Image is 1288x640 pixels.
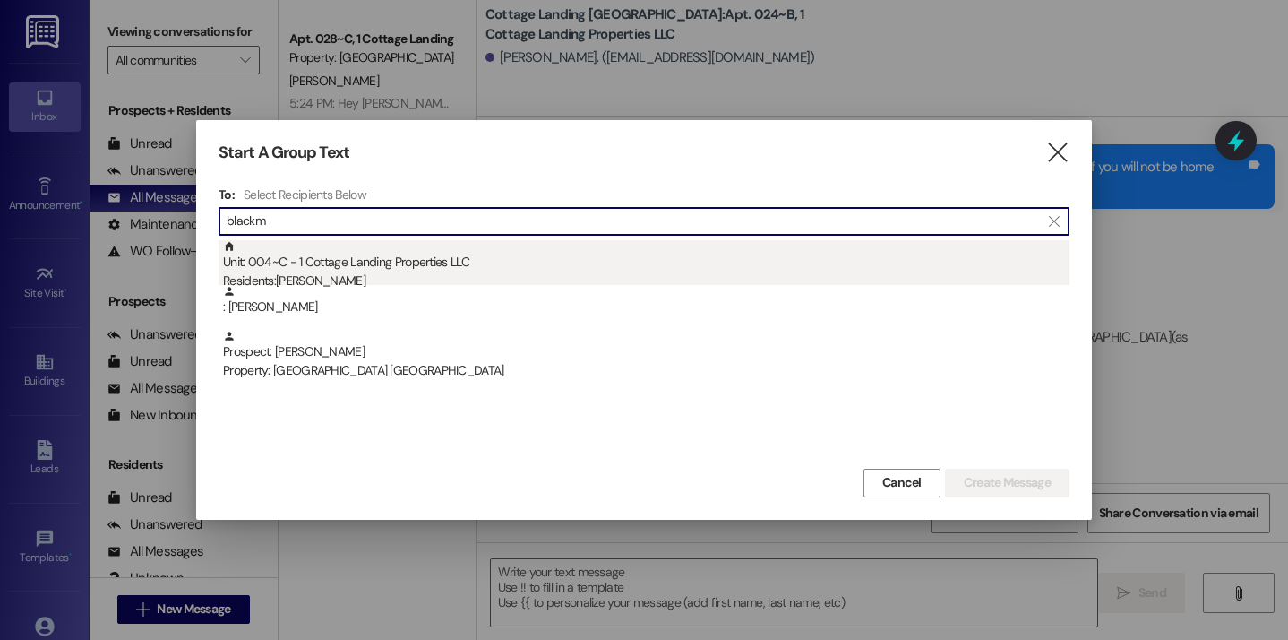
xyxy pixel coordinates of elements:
input: Search for any contact or apartment [227,209,1040,234]
h3: Start A Group Text [219,143,349,163]
i:  [1049,214,1059,229]
button: Cancel [863,469,940,497]
div: Unit: 004~C - 1 Cottage Landing Properties LLC [223,240,1069,291]
button: Clear text [1040,208,1069,235]
div: Residents: [PERSON_NAME] [223,272,1069,290]
h3: To: [219,186,235,203]
div: Prospect: [PERSON_NAME] [223,330,1069,381]
button: Create Message [945,469,1069,497]
i:  [1045,143,1069,162]
div: : [PERSON_NAME] [223,285,1069,316]
span: Cancel [882,473,922,492]
h4: Select Recipients Below [244,186,366,203]
div: Prospect: [PERSON_NAME]Property: [GEOGRAPHIC_DATA] [GEOGRAPHIC_DATA] [219,330,1069,375]
span: Create Message [964,473,1051,492]
div: : [PERSON_NAME] [219,285,1069,330]
div: Property: [GEOGRAPHIC_DATA] [GEOGRAPHIC_DATA] [223,361,1069,380]
div: Unit: 004~C - 1 Cottage Landing Properties LLCResidents:[PERSON_NAME] [219,240,1069,285]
